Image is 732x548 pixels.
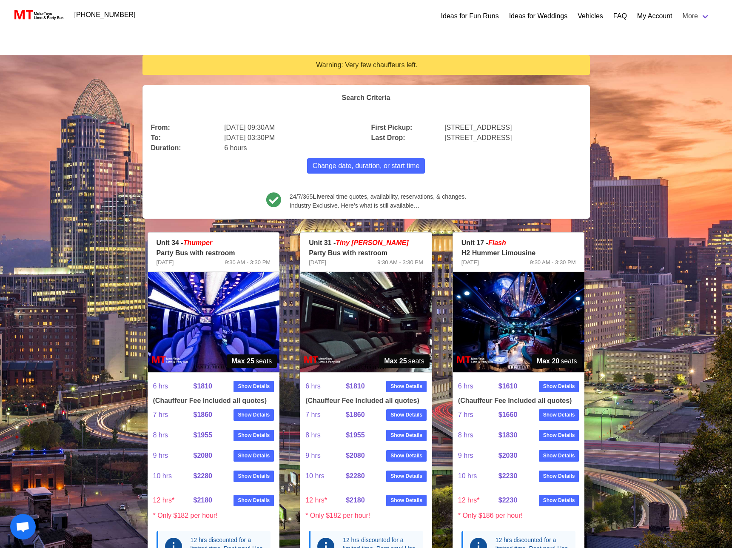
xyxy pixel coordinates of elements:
span: 7 hrs [305,405,346,425]
span: 12 hrs* [458,490,498,511]
strong: Show Details [390,431,422,439]
b: From: [151,124,170,131]
strong: $1955 [346,431,365,439]
strong: $1810 [346,382,365,390]
strong: Show Details [238,431,270,439]
strong: $2280 [346,472,365,480]
img: 31%2002.jpg [300,272,432,372]
strong: $1860 [193,411,212,418]
span: seats [379,354,430,368]
div: Warning: Very few chauffeurs left. [149,60,585,70]
div: Open chat [10,514,36,539]
button: Change date, duration, or start time [307,158,425,174]
div: 6 hours [219,138,366,153]
a: Vehicles [578,11,603,21]
span: Industry Exclusive. Here’s what is still available… [290,201,466,210]
h4: (Chauffeur Fee Included all quotes) [153,397,274,405]
strong: Show Details [238,497,270,504]
img: tab_domain_overview_orange.svg [23,49,30,56]
b: Live [313,193,325,200]
div: [STREET_ADDRESS] [439,117,586,133]
strong: $2080 [346,452,365,459]
strong: Show Details [543,452,575,460]
span: 10 hrs [305,466,346,486]
img: 34%2002.jpg [148,272,279,372]
span: 6 hrs [305,376,346,397]
p: Unit 17 - [461,238,576,248]
strong: $2280 [193,472,212,480]
img: logo_orange.svg [14,14,20,20]
span: 9 hrs [305,445,346,466]
strong: Show Details [543,431,575,439]
p: * Only $182 per hour! [148,511,279,521]
h4: Search Criteria [151,94,581,102]
span: 9:30 AM - 3:30 PM [530,258,576,267]
strong: $2030 [498,452,518,459]
div: [STREET_ADDRESS] [439,128,586,143]
div: Domain: [DOMAIN_NAME] [22,22,94,29]
a: FAQ [613,11,627,21]
span: 6 hrs [153,376,194,397]
b: First Pickup: [371,124,413,131]
p: Unit 31 - [309,238,423,248]
strong: Max 25 [232,356,254,366]
div: Keywords by Traffic [94,50,143,56]
strong: Show Details [543,411,575,419]
strong: Show Details [238,411,270,419]
img: website_grey.svg [14,22,20,29]
strong: Show Details [238,472,270,480]
span: [DATE] [461,258,479,267]
strong: $1830 [498,431,518,439]
p: Party Bus with restroom [157,248,271,258]
div: [DATE] 03:30PM [219,128,366,143]
h4: (Chauffeur Fee Included all quotes) [458,397,579,405]
img: 17%2002.jpg [453,272,584,372]
strong: Show Details [238,452,270,460]
span: 8 hrs [458,425,498,445]
a: More [678,8,715,25]
span: 10 hrs [153,466,194,486]
p: * Only $182 per hour! [300,511,432,521]
span: 12 hrs* [305,490,346,511]
b: Duration: [151,144,181,151]
span: 7 hrs [458,405,498,425]
strong: $1610 [498,382,518,390]
div: Domain Overview [32,50,76,56]
strong: $1660 [498,411,518,418]
strong: Show Details [390,452,422,460]
span: 9 hrs [153,445,194,466]
strong: $2080 [193,452,212,459]
div: [DATE] 09:30AM [219,117,366,133]
a: Ideas for Weddings [509,11,568,21]
span: [DATE] [157,258,174,267]
strong: Max 25 [384,356,407,366]
span: 9:30 AM - 3:30 PM [377,258,423,267]
span: 6 hrs [458,376,498,397]
span: 12 hrs* [153,490,194,511]
a: Ideas for Fun Runs [441,11,499,21]
span: 24/7/365 real time quotes, availability, reservations, & changes. [290,192,466,201]
span: 7 hrs [153,405,194,425]
b: To: [151,134,161,141]
span: 10 hrs [458,466,498,486]
strong: Show Details [543,497,575,504]
span: 8 hrs [153,425,194,445]
strong: $2230 [498,472,518,480]
strong: Show Details [390,472,422,480]
span: seats [227,354,277,368]
strong: $1955 [193,431,212,439]
span: seats [532,354,582,368]
span: Tiny [PERSON_NAME] [336,239,408,246]
p: * Only $186 per hour! [453,511,584,521]
span: 8 hrs [305,425,346,445]
p: Party Bus with restroom [309,248,423,258]
span: [DATE] [309,258,326,267]
span: Change date, duration, or start time [313,161,420,171]
strong: $2230 [498,497,518,504]
em: Flash [488,239,506,246]
a: My Account [637,11,672,21]
span: 9:30 AM - 3:30 PM [225,258,271,267]
span: 9 hrs [458,445,498,466]
strong: Show Details [238,382,270,390]
strong: Show Details [390,411,422,419]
